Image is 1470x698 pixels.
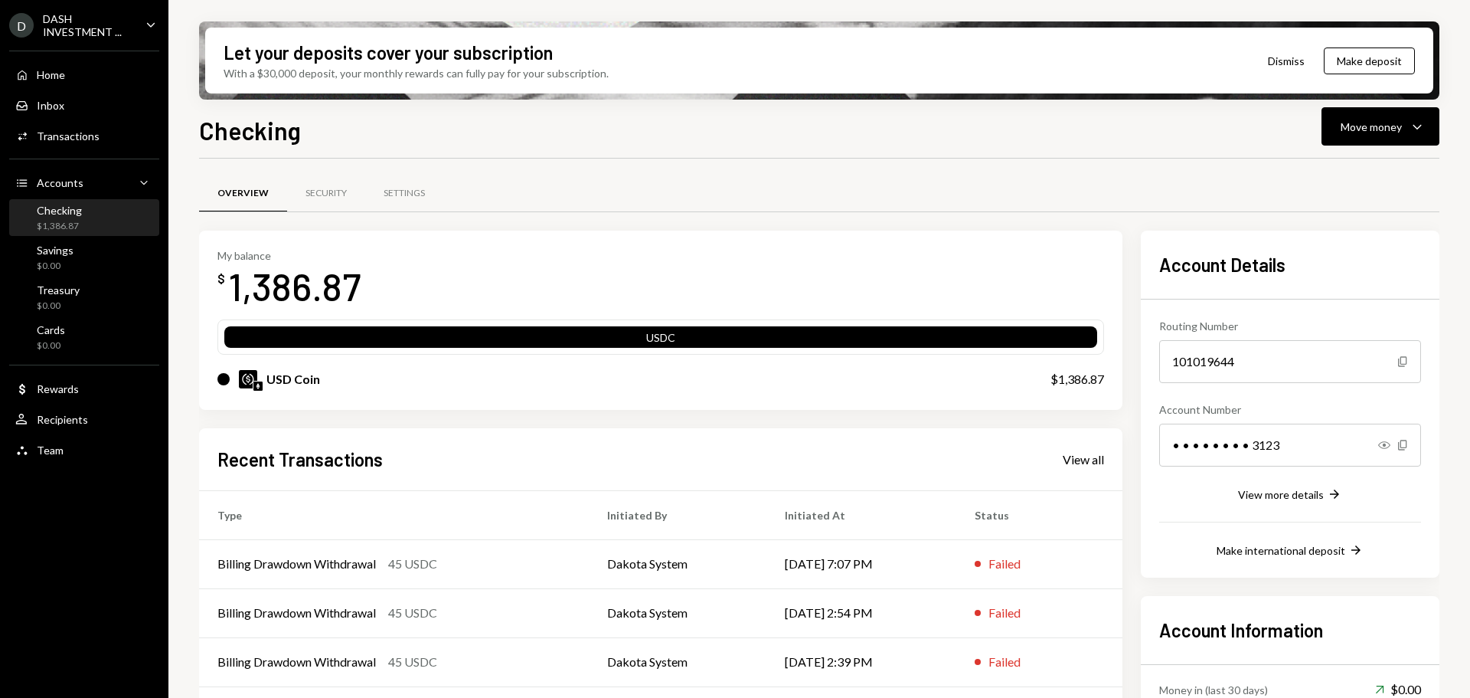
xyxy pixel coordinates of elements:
h2: Account Details [1159,252,1421,277]
th: Type [199,490,589,539]
div: Settings [384,187,425,200]
a: Inbox [9,91,159,119]
a: Overview [199,174,287,213]
a: Accounts [9,169,159,196]
div: Billing Drawdown Withdrawal [217,555,376,573]
div: Billing Drawdown Withdrawal [217,653,376,671]
div: My balance [217,249,361,262]
div: Routing Number [1159,318,1421,334]
a: Savings$0.00 [9,239,159,276]
div: Money in (last 30 days) [1159,682,1268,698]
h2: Recent Transactions [217,447,383,472]
div: Treasury [37,283,80,297]
h1: Checking [199,115,301,146]
div: Team [37,444,64,457]
img: USDC [239,370,257,388]
div: USDC [224,329,1097,351]
div: Failed [988,653,1021,671]
td: Dakota System [589,539,766,588]
a: Home [9,61,159,88]
a: Recipients [9,405,159,433]
div: USD Coin [266,370,320,388]
td: [DATE] 7:07 PM [766,539,956,588]
button: Dismiss [1249,43,1324,79]
div: Failed [988,555,1021,573]
div: Savings [37,244,73,257]
div: 45 USDC [388,653,437,671]
h2: Account Information [1159,618,1421,643]
th: Status [956,490,1122,539]
a: Cards$0.00 [9,319,159,356]
div: Move money [1341,119,1402,135]
div: 101019644 [1159,340,1421,383]
button: Move money [1321,107,1439,146]
div: Inbox [37,99,64,112]
a: View all [1063,451,1104,467]
img: ethereum-mainnet [253,382,263,391]
div: 1,386.87 [228,262,361,310]
a: Transactions [9,122,159,149]
div: Rewards [37,382,79,395]
a: Checking$1,386.87 [9,199,159,236]
div: $0.00 [37,300,80,313]
div: $1,386.87 [1050,370,1104,388]
div: Overview [217,187,269,200]
div: 45 USDC [388,555,437,573]
td: [DATE] 2:54 PM [766,588,956,637]
div: • • • • • • • • 3123 [1159,424,1421,467]
div: $0.00 [37,260,73,273]
a: Settings [365,174,443,213]
div: Account Number [1159,401,1421,418]
th: Initiated By [589,490,766,539]
a: Rewards [9,375,159,402]
td: Dakota System [589,637,766,687]
a: Security [287,174,365,213]
div: Cards [37,323,65,336]
div: 45 USDC [388,604,437,622]
td: [DATE] 2:39 PM [766,637,956,687]
th: Initiated At [766,490,956,539]
div: $ [217,271,225,287]
div: Make international deposit [1217,544,1345,557]
div: With a $30,000 deposit, your monthly rewards can fully pay for your subscription. [224,65,609,81]
div: Recipients [37,413,88,426]
button: Make deposit [1324,48,1415,74]
div: Home [37,68,65,81]
div: Failed [988,604,1021,622]
div: Security [305,187,347,200]
div: View more details [1238,488,1324,501]
div: Checking [37,204,82,217]
div: $1,386.87 [37,220,82,233]
div: Transactions [37,129,100,143]
div: D [9,13,34,38]
div: View all [1063,452,1104,467]
a: Team [9,436,159,464]
a: Treasury$0.00 [9,279,159,316]
div: Billing Drawdown Withdrawal [217,604,376,622]
div: $0.00 [37,339,65,352]
td: Dakota System [589,588,766,637]
div: Let your deposits cover your subscription [224,40,553,65]
button: Make international deposit [1217,542,1364,559]
div: Accounts [37,176,83,189]
button: View more details [1238,487,1342,503]
div: DASH INVESTMENT ... [43,12,133,38]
